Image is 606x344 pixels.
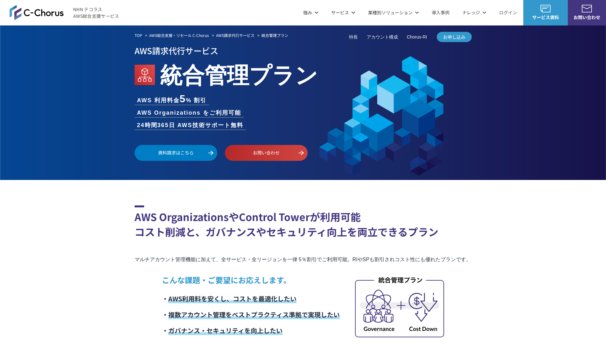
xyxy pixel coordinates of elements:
[135,205,472,239] h2: AWS OrganizationsやControl Towerが利用可能 コスト削減と、ガバナンスやセキュリティ向上を両立できるプラン
[368,9,419,16] p: 業種別ソリューション
[180,93,186,104] span: 5
[303,9,318,16] p: 強み
[162,274,340,286] p: こんな課題・ご要望にお応えします。
[135,65,155,85] img: AWS Organizations
[225,145,308,161] a: お問い合わせ
[168,310,340,319] span: 複数アカウント管理をベストプラクティス準拠で実現したい
[135,32,142,38] a: TOP
[135,145,217,161] a: 資料請求はこちら
[407,34,427,40] a: Chorus-RI
[162,307,340,323] li: ・
[261,32,288,38] em: 統合管理プラン
[135,109,244,117] li: AWS Organizations をご利用可能
[331,9,355,16] p: サービス
[349,34,358,40] a: 特長
[135,255,472,264] p: マルチアカウント管理機能に加えて、全サービス・全リージョンを一律 5％割引でご利用可能。RIやSPも割引されコスト性にも優れたプランです。
[160,57,318,90] em: 統合管理プラン
[10,5,119,20] a: AWS総合支援サービス C-ChorusNHN テコラスAWS総合支援サービス
[499,9,517,16] a: ログイン
[568,14,606,21] span: お問い合わせ
[135,44,472,57] p: AWS請求代行サービス
[162,291,340,307] li: ・
[135,94,209,105] li: AWS 利用料金 % 割引
[367,34,398,40] a: アカウント構成
[149,32,209,38] a: AWS総合支援・リセール C-Chorus
[462,9,486,16] p: ナレッジ
[523,14,568,21] span: サービス資料
[437,34,472,40] span: お申し込み
[216,32,254,38] a: AWS請求代行サービス
[73,6,119,19] span: NHN テコラス AWS総合支援サービス
[540,5,551,12] img: AWS総合支援サービス C-Chorus サービス資料
[355,276,444,337] img: 統合管理プラン_内容イメージ
[432,9,449,16] a: 導入事例
[168,326,282,335] span: ガバナンス・セキュリティを向上したい
[582,5,592,12] img: お問い合わせ
[135,121,246,130] li: 24時間365日 AWS技術サポート無料
[10,5,64,20] img: AWS総合支援サービス C-Chorus
[162,323,340,339] li: ・
[437,32,472,42] a: お申し込み
[168,294,296,303] span: AWS利用料を安くし、コストを最適化したい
